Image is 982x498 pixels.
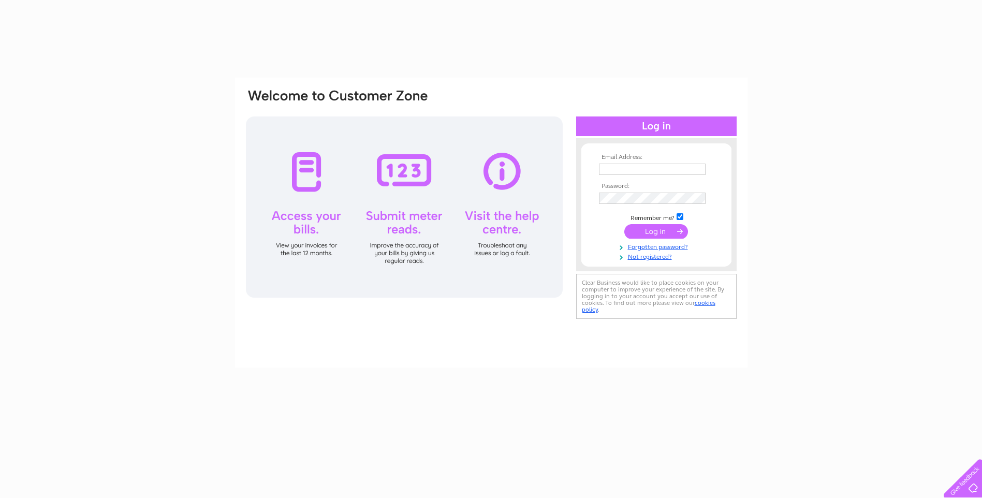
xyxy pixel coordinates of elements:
[582,299,715,313] a: cookies policy
[576,274,737,319] div: Clear Business would like to place cookies on your computer to improve your experience of the sit...
[599,251,716,261] a: Not registered?
[596,154,716,161] th: Email Address:
[596,212,716,222] td: Remember me?
[599,241,716,251] a: Forgotten password?
[596,183,716,190] th: Password:
[624,224,688,239] input: Submit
